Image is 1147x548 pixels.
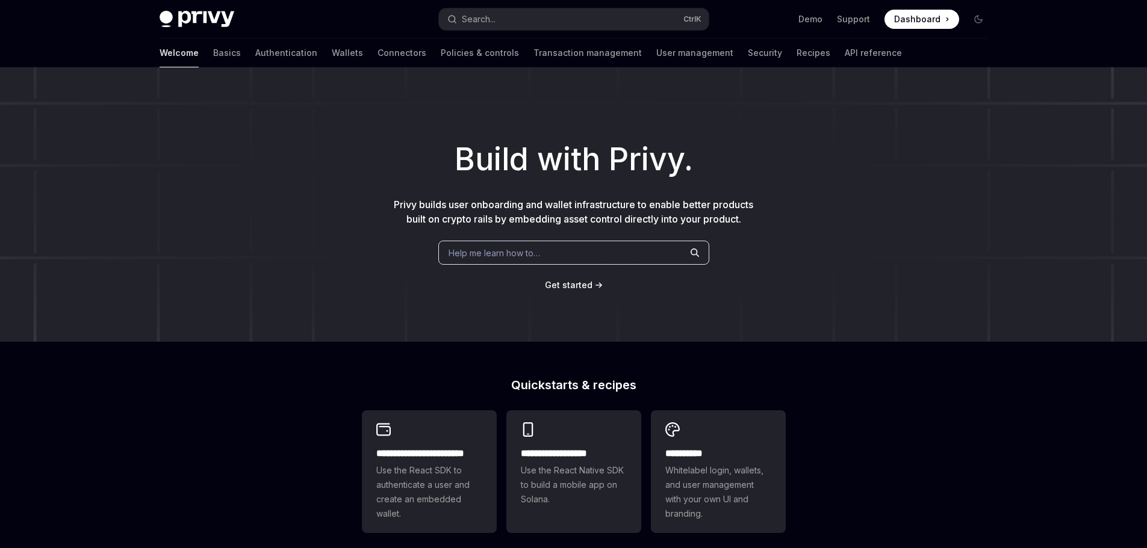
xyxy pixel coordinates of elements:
[441,38,519,67] a: Policies & controls
[506,410,641,533] a: **** **** **** ***Use the React Native SDK to build a mobile app on Solana.
[845,38,902,67] a: API reference
[160,38,199,67] a: Welcome
[439,8,709,30] button: Search...CtrlK
[376,463,482,521] span: Use the React SDK to authenticate a user and create an embedded wallet.
[748,38,782,67] a: Security
[462,12,496,26] div: Search...
[545,280,592,290] span: Get started
[362,379,786,391] h2: Quickstarts & recipes
[969,10,988,29] button: Toggle dark mode
[837,13,870,25] a: Support
[378,38,426,67] a: Connectors
[255,38,317,67] a: Authentication
[332,38,363,67] a: Wallets
[545,279,592,291] a: Get started
[449,247,540,259] span: Help me learn how to…
[533,38,642,67] a: Transaction management
[160,11,234,28] img: dark logo
[19,136,1128,183] h1: Build with Privy.
[665,463,771,521] span: Whitelabel login, wallets, and user management with your own UI and branding.
[651,410,786,533] a: **** *****Whitelabel login, wallets, and user management with your own UI and branding.
[394,199,753,225] span: Privy builds user onboarding and wallet infrastructure to enable better products built on crypto ...
[213,38,241,67] a: Basics
[798,13,822,25] a: Demo
[797,38,830,67] a: Recipes
[884,10,959,29] a: Dashboard
[683,14,701,24] span: Ctrl K
[521,463,627,506] span: Use the React Native SDK to build a mobile app on Solana.
[656,38,733,67] a: User management
[894,13,940,25] span: Dashboard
